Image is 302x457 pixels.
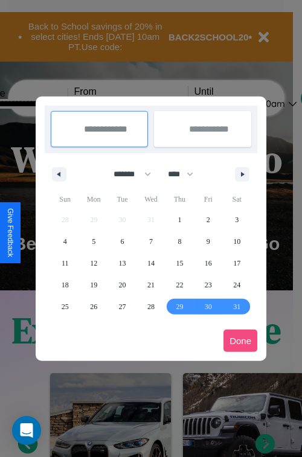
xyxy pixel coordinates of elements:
[92,231,95,252] span: 5
[223,231,251,252] button: 10
[207,231,210,252] span: 9
[194,274,222,296] button: 23
[194,231,222,252] button: 9
[165,231,194,252] button: 8
[63,231,67,252] span: 4
[62,274,69,296] span: 18
[165,252,194,274] button: 15
[205,274,212,296] span: 23
[108,231,137,252] button: 6
[205,252,212,274] span: 16
[147,274,155,296] span: 21
[194,209,222,231] button: 2
[165,296,194,318] button: 29
[119,296,126,318] span: 27
[51,296,79,318] button: 25
[137,296,165,318] button: 28
[176,296,183,318] span: 29
[223,252,251,274] button: 17
[223,330,257,352] button: Done
[108,274,137,296] button: 20
[235,209,239,231] span: 3
[149,231,153,252] span: 7
[207,209,210,231] span: 2
[90,252,97,274] span: 12
[108,252,137,274] button: 13
[223,274,251,296] button: 24
[233,274,240,296] span: 24
[194,296,222,318] button: 30
[137,274,165,296] button: 21
[176,274,183,296] span: 22
[51,190,79,209] span: Sun
[165,190,194,209] span: Thu
[223,209,251,231] button: 3
[90,296,97,318] span: 26
[79,296,108,318] button: 26
[79,190,108,209] span: Mon
[233,296,240,318] span: 31
[6,208,14,257] div: Give Feedback
[147,296,155,318] span: 28
[51,252,79,274] button: 11
[147,252,155,274] span: 14
[223,190,251,209] span: Sat
[194,190,222,209] span: Fri
[62,296,69,318] span: 25
[90,274,97,296] span: 19
[121,231,124,252] span: 6
[176,252,183,274] span: 15
[137,231,165,252] button: 7
[233,252,240,274] span: 17
[137,190,165,209] span: Wed
[165,209,194,231] button: 1
[233,231,240,252] span: 10
[205,296,212,318] span: 30
[79,252,108,274] button: 12
[194,252,222,274] button: 16
[165,274,194,296] button: 22
[119,274,126,296] span: 20
[79,231,108,252] button: 5
[178,209,181,231] span: 1
[223,296,251,318] button: 31
[108,296,137,318] button: 27
[79,274,108,296] button: 19
[108,190,137,209] span: Tue
[51,274,79,296] button: 18
[12,416,41,445] div: Open Intercom Messenger
[178,231,181,252] span: 8
[119,252,126,274] span: 13
[51,231,79,252] button: 4
[62,252,69,274] span: 11
[137,252,165,274] button: 14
